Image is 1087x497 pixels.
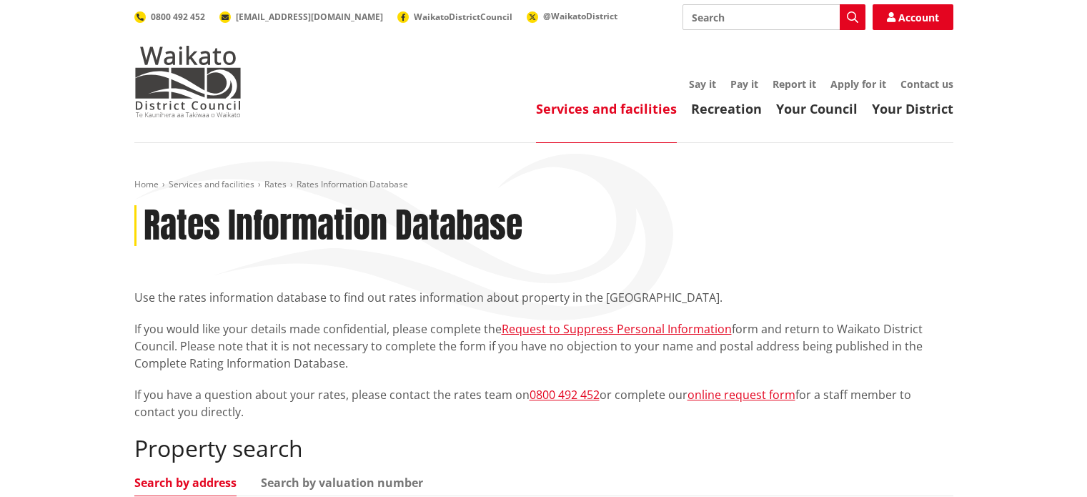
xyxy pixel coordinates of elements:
span: [EMAIL_ADDRESS][DOMAIN_NAME] [236,11,383,23]
span: WaikatoDistrictCouncil [414,11,512,23]
a: Services and facilities [169,178,254,190]
a: Search by valuation number [261,477,423,488]
a: Your District [872,100,953,117]
a: 0800 492 452 [134,11,205,23]
a: Search by address [134,477,237,488]
a: Contact us [900,77,953,91]
a: Report it [773,77,816,91]
span: @WaikatoDistrict [543,10,617,22]
input: Search input [683,4,865,30]
img: Waikato District Council - Te Kaunihera aa Takiwaa o Waikato [134,46,242,117]
p: If you would like your details made confidential, please complete the form and return to Waikato ... [134,320,953,372]
a: Recreation [691,100,762,117]
a: 0800 492 452 [530,387,600,403]
span: 0800 492 452 [151,11,205,23]
a: [EMAIL_ADDRESS][DOMAIN_NAME] [219,11,383,23]
a: online request form [688,387,795,403]
a: Your Council [776,100,858,117]
a: Services and facilities [536,100,677,117]
p: Use the rates information database to find out rates information about property in the [GEOGRAPHI... [134,289,953,306]
nav: breadcrumb [134,179,953,191]
a: Home [134,178,159,190]
h1: Rates Information Database [144,205,522,247]
a: WaikatoDistrictCouncil [397,11,512,23]
a: Rates [264,178,287,190]
a: Account [873,4,953,30]
a: Request to Suppress Personal Information [502,321,732,337]
a: Pay it [730,77,758,91]
h2: Property search [134,435,953,462]
a: Say it [689,77,716,91]
a: Apply for it [830,77,886,91]
span: Rates Information Database [297,178,408,190]
a: @WaikatoDistrict [527,10,617,22]
p: If you have a question about your rates, please contact the rates team on or complete our for a s... [134,386,953,420]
